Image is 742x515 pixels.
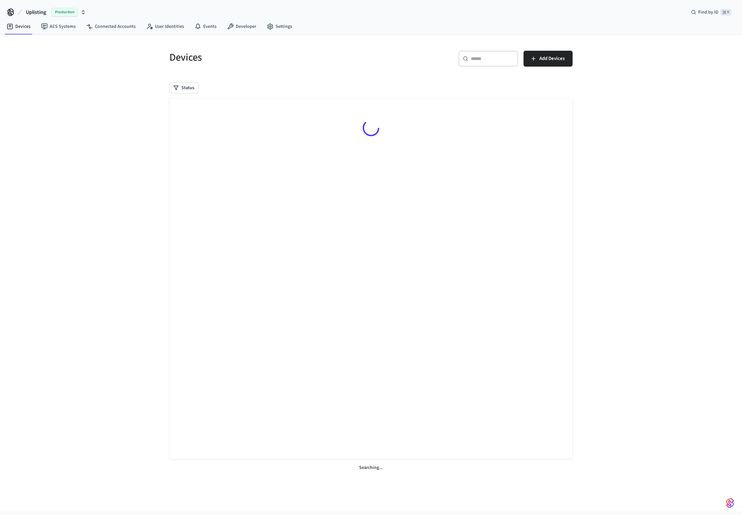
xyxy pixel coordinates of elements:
[222,21,262,32] a: Developer
[686,6,737,18] div: Find by ID⌘ K
[698,9,718,16] span: Find by ID
[141,21,189,32] a: User Identities
[189,21,222,32] a: Events
[169,83,198,93] button: Status
[81,21,141,32] a: Connected Accounts
[36,21,81,32] a: ACS Systems
[720,9,731,16] span: ⌘ K
[262,21,297,32] a: Settings
[169,459,573,477] div: Searching...
[524,51,573,67] button: Add Devices
[539,54,565,63] span: Add Devices
[1,21,36,32] a: Devices
[51,8,78,17] span: Production
[169,51,367,64] h5: Devices
[26,8,46,16] span: Uplisting
[726,498,734,508] img: SeamLogoGradient.69752ec5.svg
